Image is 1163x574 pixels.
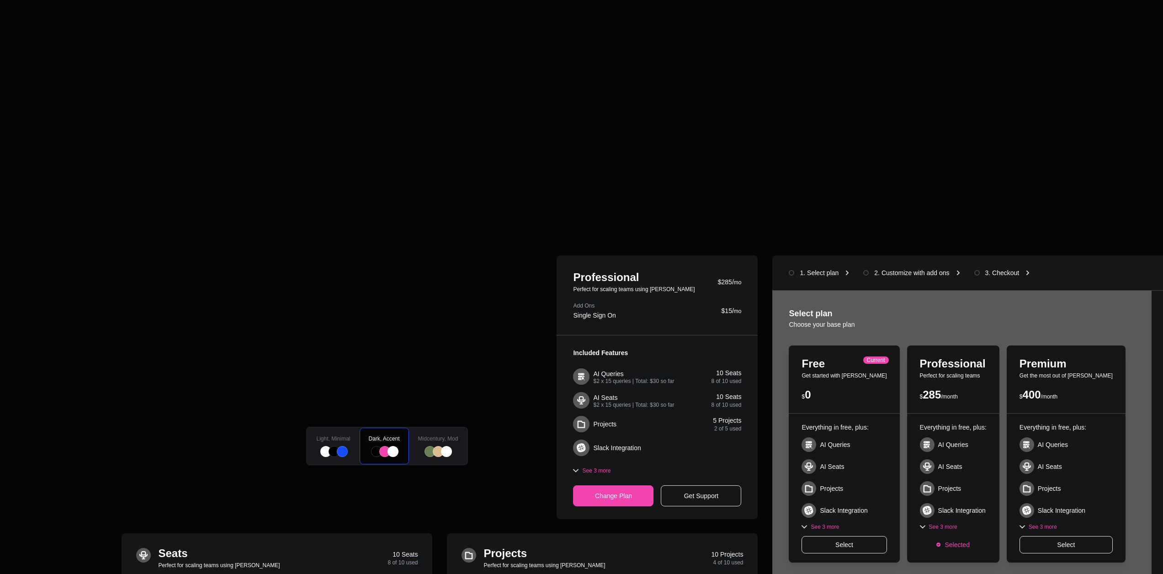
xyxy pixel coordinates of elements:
div: Slack Integration [593,443,641,452]
div: Slack Integration [820,506,867,515]
div: $2 x 15 queries | Total: $30 so far [593,378,674,384]
div: 10 Seats [711,392,741,401]
div: Perfect for scaling teams [920,373,986,378]
div: Select [1020,536,1113,553]
div: 8 of 10 used [388,559,418,566]
div: 10 Projects [711,550,743,559]
div: $285/ [718,277,742,287]
div: 10 Seats [711,368,741,377]
div: Change Plan [573,485,653,506]
span: $ [802,393,805,400]
div: Get Support [661,485,741,506]
span: See 3 more [811,523,839,531]
span: Light, Minimal [316,435,350,442]
div: AI Seats [938,462,962,471]
span: 400 [1023,388,1041,401]
div: $2 x 15 queries | Total: $30 so far [593,402,674,408]
span: See 3 more [1029,523,1057,531]
div: 1. Select plan [800,268,839,277]
div: Single Sign On [573,312,616,319]
span: mo [734,308,742,314]
div: AI Seats [593,393,617,402]
div: 2. Customize with add ons [874,268,949,277]
div: 8 of 10 used [711,401,741,409]
div: Premium [1020,358,1113,369]
div: Projects [938,484,961,493]
span: Dark, Accent [369,435,400,442]
div: 3. Checkout [985,268,1020,277]
span: $ [920,393,923,400]
span: Midcentury, Mod [418,435,458,442]
div: 5 Projects [713,416,741,425]
div: AI Queries [938,440,968,449]
div: Get started with [PERSON_NAME] [802,373,887,378]
div: Perfect for scaling teams using [PERSON_NAME] [158,563,388,568]
span: 285 [923,388,941,401]
div: Professional [920,358,986,369]
span: Selected [945,540,969,549]
div: Perfect for scaling teams using [PERSON_NAME] [573,287,695,292]
div: AI Seats [820,462,844,471]
div: 8 of 10 used [711,377,741,385]
div: Free [802,358,887,369]
span: /month [1041,393,1058,400]
div: Everything in free, plus: [1020,423,1113,432]
div: AI Queries [593,369,623,378]
div: Select plan [789,307,1135,320]
span: See 3 more [929,523,957,531]
div: AI Queries [820,440,850,449]
span: $ [1020,393,1023,400]
div: Current [863,356,889,364]
div: Projects [1038,484,1061,493]
div: Get the most out of [PERSON_NAME] [1020,373,1113,378]
div: AI Seats [1038,462,1062,471]
div: Projects [820,484,843,493]
span: /month [941,393,958,400]
div: AI Queries [1038,440,1068,449]
div: Slack Integration [1038,506,1085,515]
span: 0 [805,388,811,401]
div: Choose your base plan [789,320,1135,329]
div: Projects [483,548,711,559]
div: $15/ [722,306,742,315]
span: See 3 more [582,467,611,474]
div: Projects [593,420,616,429]
div: 2 of 5 used [713,425,741,432]
div: Select [802,536,887,553]
div: 4 of 10 used [711,559,743,566]
div: Add Ons [573,303,616,308]
div: Everything in free, plus: [802,423,887,432]
span: mo [734,279,742,286]
div: Perfect for scaling teams using [PERSON_NAME] [483,563,711,568]
div: Slack Integration [938,506,986,515]
div: 10 Seats [388,550,418,559]
div: Seats [158,548,388,559]
div: Everything in free, plus: [920,423,987,432]
div: Professional [573,272,695,283]
div: Included Features [573,348,741,357]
